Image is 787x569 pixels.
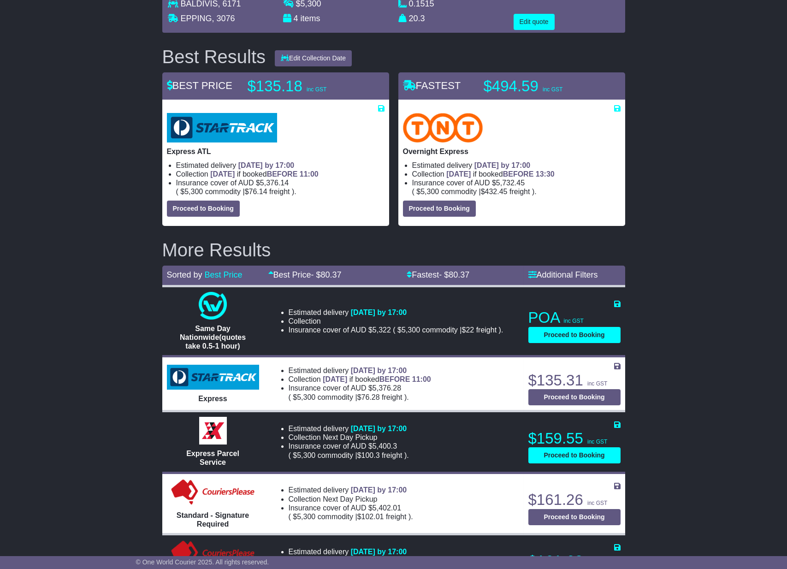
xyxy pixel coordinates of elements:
[402,326,420,334] span: 5,300
[587,500,607,506] span: inc GST
[162,240,625,260] h2: More Results
[403,113,483,142] img: TNT Domestic: Overnight Express
[439,270,469,279] span: - $
[403,201,476,217] button: Proceed to Booking
[509,188,530,196] span: Freight
[587,439,607,445] span: inc GST
[289,424,517,433] li: Estimated delivery
[300,170,319,178] span: 11:00
[528,509,621,525] button: Proceed to Booking
[379,375,410,383] span: BEFORE
[136,558,269,566] span: © One World Courier 2025. All rights reserved.
[351,425,407,433] span: [DATE] by 17:00
[543,86,562,93] span: inc GST
[186,450,239,466] span: Express Parcel Service
[289,384,402,392] span: Insurance cover of AUD $
[412,375,431,383] span: 11:00
[167,365,259,390] img: StarTrack: Express
[323,375,431,383] span: if booked
[210,170,318,178] span: if booked
[412,178,525,187] span: Insurance cover of AUD $
[373,504,401,512] span: 5,402.01
[355,451,357,459] span: |
[323,375,347,383] span: [DATE]
[355,393,357,401] span: |
[474,161,531,169] span: [DATE] by 17:00
[181,14,212,23] span: EPPING
[503,170,534,178] span: BEFORE
[289,512,413,521] span: ( ).
[177,511,249,528] span: Standard - Signature Required
[169,479,256,506] img: Couriers Please: Standard - Signature Required
[212,14,235,23] span: , 3076
[409,14,425,23] span: 20.3
[479,188,481,196] span: |
[403,80,461,91] span: FASTEST
[382,451,402,459] span: Freight
[167,270,202,279] span: Sorted by
[184,188,203,196] span: 5,300
[485,188,508,196] span: 432.45
[587,380,607,387] span: inc GST
[311,270,342,279] span: - $
[307,86,326,93] span: inc GST
[361,451,380,459] span: 100.3
[176,187,296,196] span: ( ).
[386,513,406,521] span: Freight
[289,393,409,402] span: ( ).
[167,113,277,142] img: StarTrack: Express ATL
[528,327,621,343] button: Proceed to Booking
[373,442,397,450] span: 5,400.3
[291,513,408,521] span: $ $
[361,393,380,401] span: 76.28
[351,367,407,374] span: [DATE] by 17:00
[289,375,517,384] li: Collection
[446,170,471,178] span: [DATE]
[460,326,462,334] span: |
[476,326,497,334] span: Freight
[414,188,532,196] span: $ $
[412,161,621,170] li: Estimated delivery
[407,270,469,279] a: Fastest- $80.37
[323,495,377,503] span: Next Day Pickup
[528,491,621,509] p: $161.26
[496,179,525,187] span: 5,732.45
[199,292,226,320] img: One World Courier: Same Day Nationwide(quotes take 0.5-1 hour)
[412,187,537,196] span: ( ).
[403,147,621,156] p: Overnight Express
[291,451,404,459] span: $ $
[238,161,295,169] span: [DATE] by 17:00
[528,389,621,405] button: Proceed to Booking
[373,326,391,334] span: 5,322
[351,548,407,556] span: [DATE] by 17:00
[449,270,469,279] span: 80.37
[167,147,385,156] p: Express ATL
[289,547,517,556] li: Estimated delivery
[289,486,517,494] li: Estimated delivery
[382,393,402,401] span: Freight
[269,188,290,196] span: Freight
[396,326,499,334] span: $ $
[318,513,353,521] span: Commodity
[267,170,298,178] span: BEFORE
[291,393,404,401] span: $ $
[198,395,227,403] span: Express
[318,393,353,401] span: Commodity
[422,326,458,334] span: Commodity
[297,393,315,401] span: 5,300
[528,270,598,279] a: Additional Filters
[176,178,289,187] span: Insurance cover of AUD $
[248,77,363,95] p: $135.18
[289,317,503,326] li: Collection
[268,270,342,279] a: Best Price- $80.37
[351,308,407,316] span: [DATE] by 17:00
[297,451,315,459] span: 5,300
[323,433,377,441] span: Next Day Pickup
[180,325,246,350] span: Same Day Nationwide(quotes take 0.5-1 hour)
[536,170,555,178] span: 13:30
[446,170,554,178] span: if booked
[167,201,240,217] button: Proceed to Booking
[466,326,474,334] span: 22
[289,495,517,504] li: Collection
[297,513,315,521] span: 5,300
